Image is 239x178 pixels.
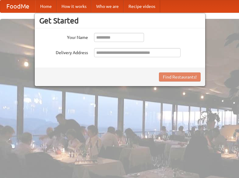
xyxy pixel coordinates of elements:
[35,0,57,12] a: Home
[39,16,201,25] h3: Get Started
[0,0,35,12] a: FoodMe
[91,0,124,12] a: Who we are
[57,0,91,12] a: How it works
[124,0,160,12] a: Recipe videos
[159,72,201,82] button: Find Restaurants!
[39,48,88,56] label: Delivery Address
[39,33,88,40] label: Your Name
